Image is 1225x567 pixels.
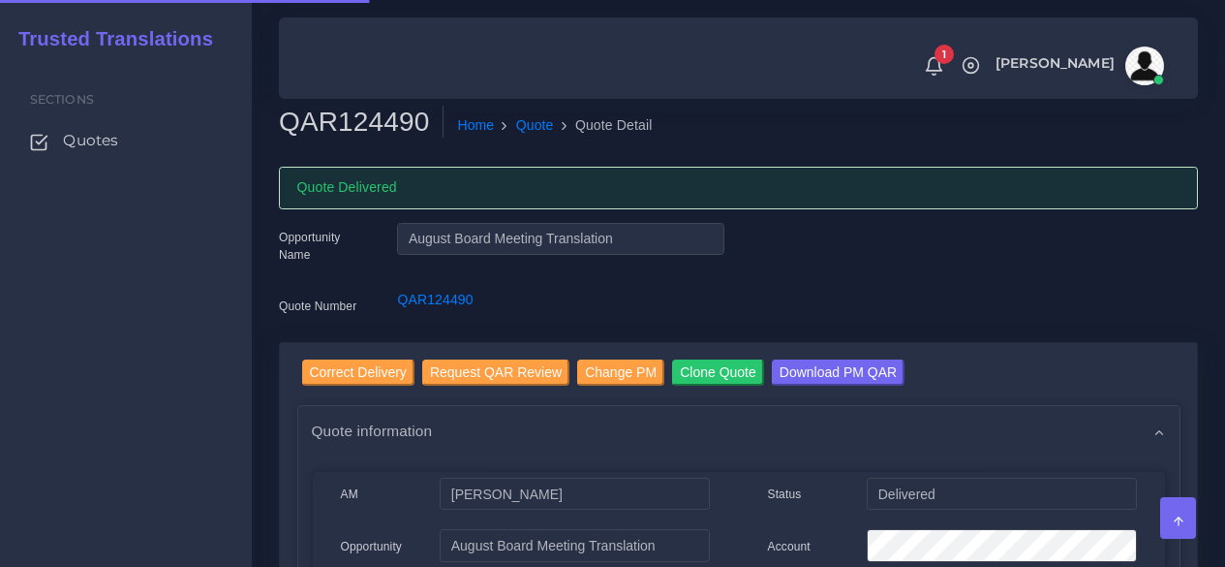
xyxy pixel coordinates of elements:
a: [PERSON_NAME]avatar [986,47,1171,85]
label: Quote Number [279,298,356,315]
label: Account [768,538,811,555]
div: Quote information [298,406,1179,456]
a: Home [457,115,494,136]
a: Quote [516,115,554,136]
span: 1 [934,45,954,64]
h2: QAR124490 [279,106,444,139]
input: Change PM [577,360,664,386]
input: Correct Delivery [302,360,414,386]
h2: Trusted Translations [5,27,213,50]
li: Quote Detail [554,115,653,136]
label: Status [768,486,802,503]
label: Opportunity [341,538,403,555]
a: QAR124490 [397,292,473,307]
img: avatar [1125,47,1164,85]
div: Quote Delivered [279,167,1198,209]
span: Quote information [312,420,433,442]
a: Trusted Translations [5,23,213,55]
span: Quotes [63,130,118,151]
input: Request QAR Review [422,360,569,386]
span: Sections [30,92,94,107]
label: AM [341,486,358,503]
a: 1 [917,55,951,77]
label: Opportunity Name [279,229,368,264]
input: Clone Quote [672,360,764,386]
span: [PERSON_NAME] [995,56,1115,70]
a: Quotes [15,120,237,161]
input: Download PM QAR [772,360,904,386]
